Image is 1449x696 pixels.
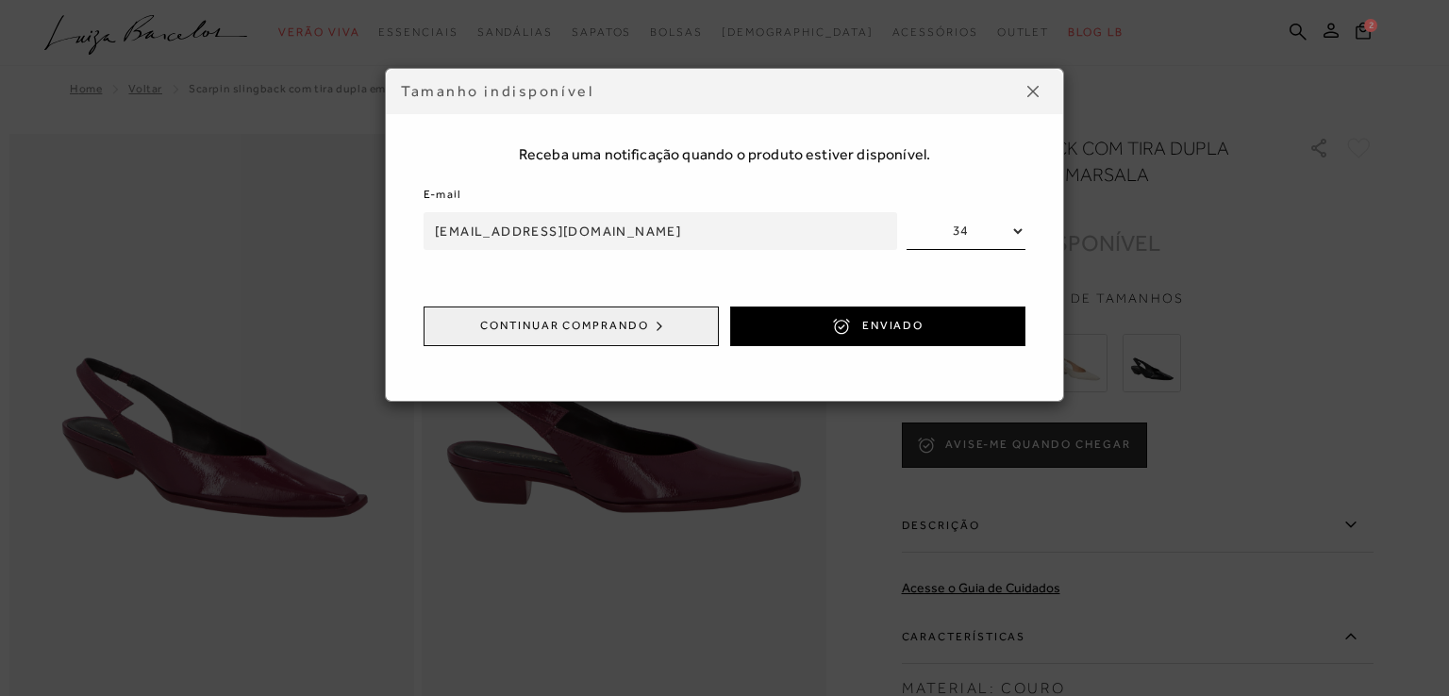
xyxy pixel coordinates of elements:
label: E-mail [424,186,461,204]
span: ENVIADO [862,318,924,334]
button: Continuar comprando [424,307,719,346]
button: ENVIADO [730,307,1025,346]
span: Receba uma notificação quando o produto estiver disponível. [424,144,1025,165]
div: Tamanho indisponível [401,81,1018,102]
img: icon-close.png [1027,86,1039,97]
input: Informe seu e-mail [424,212,897,250]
